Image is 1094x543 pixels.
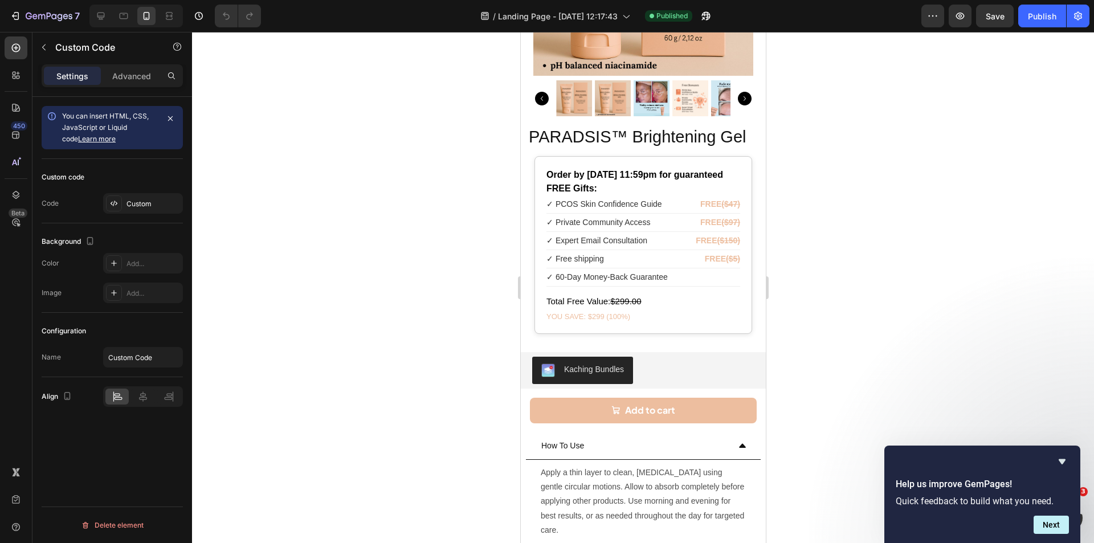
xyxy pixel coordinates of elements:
span: You can insert HTML, CSS, JavaScript or Liquid code [62,112,149,143]
span: Published [656,11,688,21]
div: Beta [9,209,27,218]
h2: Help us improve GemPages! [896,477,1069,491]
div: Help us improve GemPages! [896,455,1069,534]
button: Hide survey [1055,455,1069,468]
div: Delete element [81,518,144,532]
p: 7 [75,9,80,23]
div: Code [42,198,59,209]
p: Quick feedback to build what you need. [896,496,1069,507]
span: 3 [1079,487,1088,496]
div: Add... [126,288,180,299]
button: Delete element [42,516,183,534]
div: Custom [126,199,180,209]
button: 7 [5,5,85,27]
p: Settings [56,70,88,82]
div: Undo/Redo [215,5,261,27]
span: / [493,10,496,22]
div: Publish [1028,10,1056,22]
div: Add... [126,259,180,269]
div: Name [42,352,61,362]
iframe: Design area [521,32,766,543]
div: Align [42,389,74,405]
p: Custom Code [55,40,152,54]
div: Background [42,234,97,250]
p: Advanced [112,70,151,82]
span: Landing Page - [DATE] 12:17:43 [498,10,618,22]
div: Color [42,258,59,268]
div: Configuration [42,326,86,336]
div: Custom code [42,172,84,182]
div: 450 [11,121,27,130]
button: Save [976,5,1014,27]
div: Image [42,288,62,298]
button: Next question [1034,516,1069,534]
span: Save [986,11,1005,21]
button: Publish [1018,5,1066,27]
a: Learn more [78,134,116,143]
